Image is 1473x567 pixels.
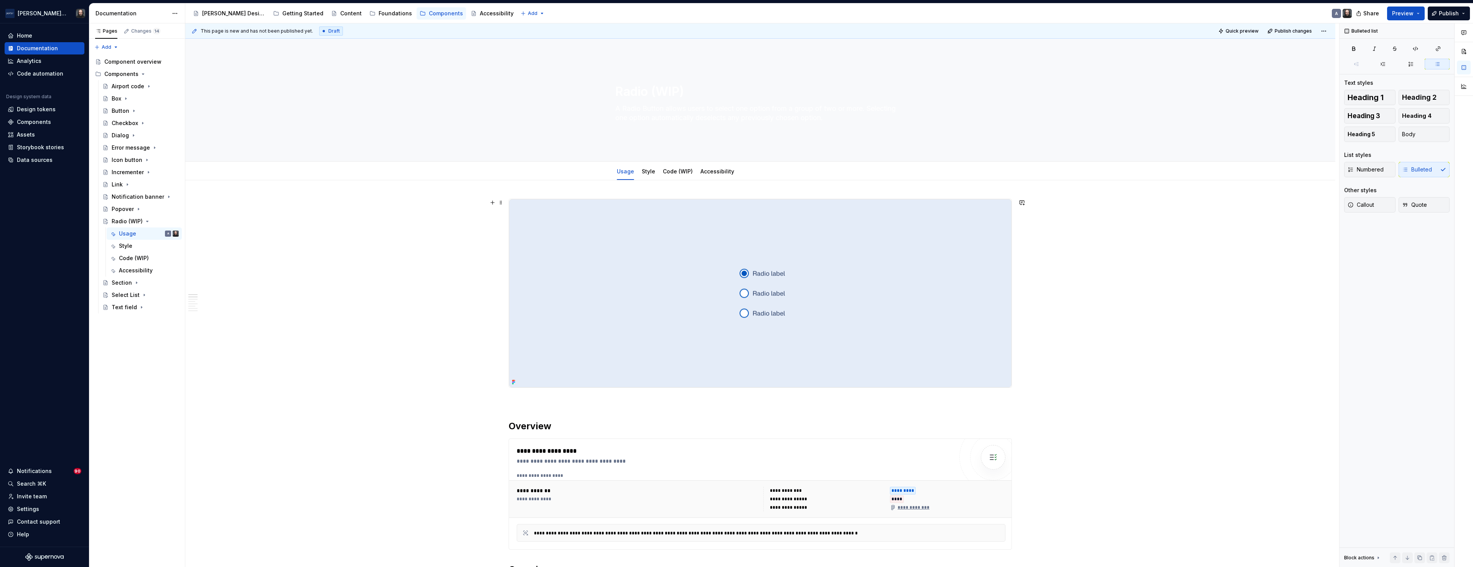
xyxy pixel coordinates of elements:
[282,10,323,17] div: Getting Started
[1344,162,1396,177] button: Numbered
[6,94,51,100] div: Design system data
[201,28,313,34] span: This page is new and has not been published yet.
[509,199,1012,387] img: 0f3d6db6-dc1c-41bd-91cf-d439ca2772e5.png
[1392,10,1414,17] span: Preview
[5,528,84,541] button: Help
[639,163,658,179] div: Style
[1402,201,1427,209] span: Quote
[17,505,39,513] div: Settings
[614,163,637,179] div: Usage
[1275,28,1312,34] span: Publish changes
[99,129,182,142] a: Dialog
[99,191,182,203] a: Notification banner
[99,142,182,154] a: Error message
[112,181,123,188] div: Link
[1399,127,1450,142] button: Body
[1439,10,1459,17] span: Publish
[5,30,84,42] a: Home
[270,7,326,20] a: Getting Started
[76,9,85,18] img: Teunis Vorsteveld
[17,45,58,52] div: Documentation
[1335,10,1338,16] div: A
[2,5,87,21] button: [PERSON_NAME] AirlinesTeunis Vorsteveld
[112,303,137,311] div: Text field
[74,468,81,474] span: 90
[1402,130,1415,138] span: Body
[5,68,84,80] a: Code automation
[5,103,84,115] a: Design tokens
[614,102,904,124] textarea: A Radio Button allows users to select one option from a group of two or more. Selecting one optio...
[429,10,463,17] div: Components
[1387,7,1425,20] button: Preview
[112,132,129,139] div: Dialog
[99,105,182,117] a: Button
[99,215,182,227] a: Radio (WIP)
[1399,197,1450,213] button: Quote
[1348,94,1384,101] span: Heading 1
[1348,112,1380,120] span: Heading 3
[99,178,182,191] a: Link
[104,70,138,78] div: Components
[1348,166,1384,173] span: Numbered
[92,56,182,313] div: Page tree
[642,168,655,175] a: Style
[112,107,129,115] div: Button
[119,242,132,250] div: Style
[190,6,517,21] div: Page tree
[1344,108,1396,124] button: Heading 3
[5,141,84,153] a: Storybook stories
[5,55,84,67] a: Analytics
[102,44,111,50] span: Add
[112,156,142,164] div: Icon button
[112,168,144,176] div: Incrementer
[5,478,84,490] button: Search ⌘K
[1343,9,1352,18] img: Teunis Vorsteveld
[1265,26,1315,36] button: Publish changes
[99,117,182,129] a: Checkbox
[1348,130,1375,138] span: Heading 5
[99,166,182,178] a: Incrementer
[5,42,84,54] a: Documentation
[700,168,734,175] a: Accessibility
[5,465,84,477] button: Notifications90
[112,279,132,287] div: Section
[107,252,182,264] a: Code (WIP)
[1352,7,1384,20] button: Share
[5,154,84,166] a: Data sources
[518,8,547,19] button: Add
[119,230,136,237] div: Usage
[99,277,182,289] a: Section
[104,58,161,66] div: Component overview
[25,553,64,561] svg: Supernova Logo
[5,516,84,528] button: Contact support
[1226,28,1259,34] span: Quick preview
[1348,201,1374,209] span: Callout
[17,131,35,138] div: Assets
[17,118,51,126] div: Components
[99,203,182,215] a: Popover
[1216,26,1262,36] button: Quick preview
[17,143,64,151] div: Storybook stories
[1428,7,1470,20] button: Publish
[614,82,904,101] textarea: Radio (WIP)
[1344,555,1374,561] div: Block actions
[5,129,84,141] a: Assets
[617,168,634,175] a: Usage
[17,156,53,164] div: Data sources
[107,240,182,252] a: Style
[509,420,1012,432] h2: Overview
[1344,90,1396,105] button: Heading 1
[17,531,29,538] div: Help
[528,10,537,16] span: Add
[379,10,412,17] div: Foundations
[366,7,415,20] a: Foundations
[112,82,144,90] div: Airport code
[1344,79,1373,87] div: Text styles
[417,7,466,20] a: Components
[99,80,182,92] a: Airport code
[107,227,182,240] a: UsageATeunis Vorsteveld
[340,10,362,17] div: Content
[119,254,149,262] div: Code (WIP)
[1344,127,1396,142] button: Heading 5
